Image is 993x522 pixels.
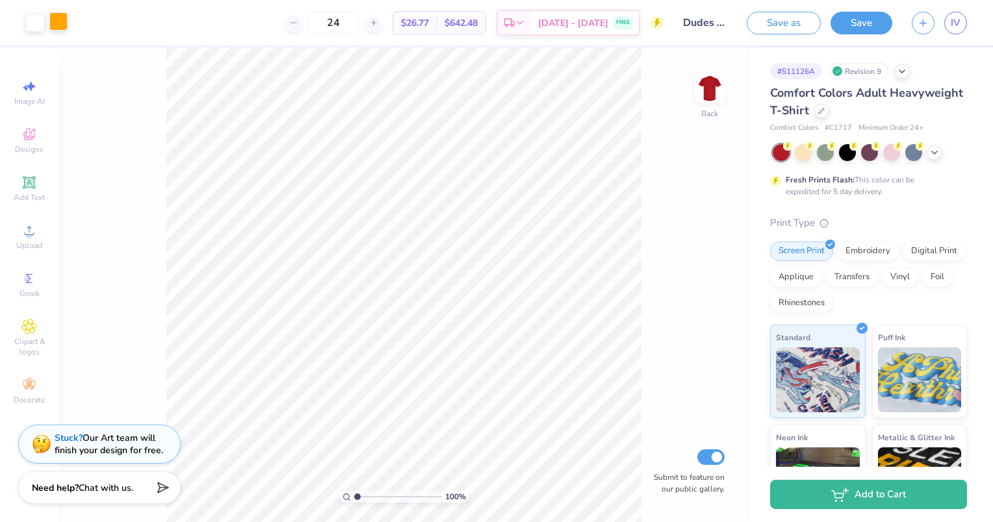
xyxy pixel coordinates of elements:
[55,432,83,444] strong: Stuck?
[770,242,833,261] div: Screen Print
[616,18,630,27] span: FREE
[878,330,905,344] span: Puff Ink
[770,63,822,79] div: # 511126A
[14,192,45,203] span: Add Text
[445,491,466,503] span: 100 %
[770,293,833,313] div: Rhinestones
[79,482,133,494] span: Chat with us.
[837,242,899,261] div: Embroidery
[776,430,808,444] span: Neon Ink
[701,108,718,119] div: Back
[776,347,860,412] img: Standard
[747,12,821,34] button: Save as
[882,267,918,287] div: Vinyl
[15,144,44,155] span: Designs
[878,447,962,512] img: Metallic & Glitter Ink
[19,288,40,299] span: Greek
[831,12,892,34] button: Save
[697,75,723,101] img: Back
[776,330,810,344] span: Standard
[944,12,967,34] a: IV
[878,430,955,444] span: Metallic & Glitter Ink
[776,447,860,512] img: Neon Ink
[445,16,478,30] span: $642.48
[786,175,855,185] strong: Fresh Prints Flash:
[858,123,923,134] span: Minimum Order: 24 +
[647,471,725,495] label: Submit to feature on our public gallery.
[825,123,852,134] span: # C1717
[770,216,967,230] div: Print Type
[14,395,45,405] span: Decorate
[538,16,608,30] span: [DATE] - [DATE]
[878,347,962,412] img: Puff Ink
[770,85,963,118] span: Comfort Colors Adult Heavyweight T-Shirt
[951,16,961,31] span: IV
[922,267,953,287] div: Foil
[55,432,163,456] div: Our Art team will finish your design for free.
[673,10,737,36] input: Untitled Design
[401,16,429,30] span: $26.77
[903,242,966,261] div: Digital Print
[16,240,42,251] span: Upload
[826,267,878,287] div: Transfers
[770,267,822,287] div: Applique
[770,480,967,509] button: Add to Cart
[32,482,79,494] strong: Need help?
[308,11,359,34] input: – –
[829,63,888,79] div: Revision 9
[770,123,818,134] span: Comfort Colors
[786,174,946,197] div: This color can be expedited for 5 day delivery.
[6,336,52,357] span: Clipart & logos
[14,96,45,106] span: Image AI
